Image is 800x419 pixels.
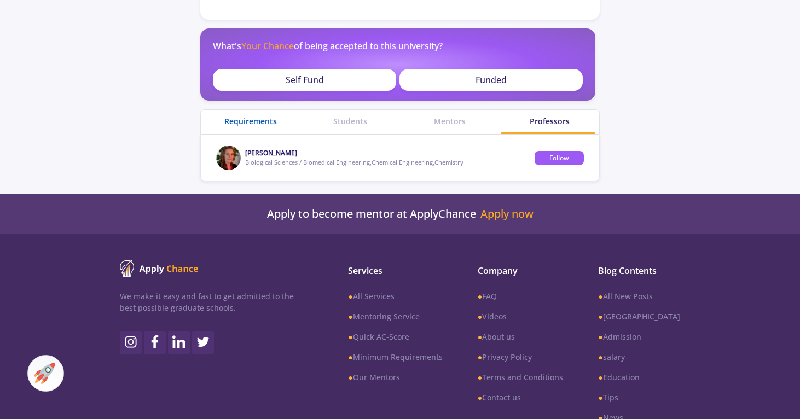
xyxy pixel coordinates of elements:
[478,291,482,301] b: ●
[476,73,507,86] p: Funded
[478,331,482,342] b: ●
[478,311,563,322] a: ●Videos
[286,73,324,86] p: Self Fund
[478,351,563,363] a: ●Privacy Policy
[598,331,602,342] b: ●
[348,264,442,277] span: Services
[300,115,400,127] a: Students
[598,291,602,301] b: ●
[34,363,55,384] img: ac-market
[478,372,482,382] b: ●
[348,372,352,382] b: ●
[478,392,563,403] a: ●Contact us
[120,260,199,277] img: ApplyChance logo
[598,290,680,302] a: ●All New Posts
[348,311,352,322] b: ●
[216,146,241,170] img: Corinne A Hoesliavatar
[598,352,602,362] b: ●
[348,352,352,362] b: ●
[478,264,563,277] span: Company
[348,351,442,363] a: ●Minimum Requirements
[348,331,352,342] b: ●
[400,115,500,127] a: Mentors
[478,331,563,342] a: ●About us
[598,372,602,382] b: ●
[598,392,680,403] a: ●Tips
[598,311,602,322] b: ●
[598,264,680,277] span: Blog Contents
[478,311,482,322] b: ●
[348,331,442,342] a: ●Quick AC-Score
[348,291,352,301] b: ●
[120,290,294,313] p: We make it easy and fast to get admitted to the best possible graduate schools.
[598,392,602,403] b: ●
[480,207,534,220] a: Apply now
[598,351,680,363] a: ●salary
[535,151,584,165] button: Follow
[348,311,442,322] a: ●Mentoring Service
[598,311,680,322] a: ●[GEOGRAPHIC_DATA]
[478,371,563,383] a: ●Terms and Conditions
[241,40,294,52] span: Your Chance
[598,331,680,342] a: ●Admission
[478,352,482,362] b: ●
[348,371,442,383] a: ●Our Mentors
[213,39,443,53] p: What's of being accepted to this university?
[500,115,599,127] a: Professors
[245,148,297,158] a: [PERSON_NAME]
[348,290,442,302] a: ●All Services
[201,115,300,127] a: Requirements
[478,290,563,302] a: ●FAQ
[245,158,463,167] div: Biological Sciences / Biomedical Engineering,Chemical Engineering,Chemistry
[598,371,680,383] a: ●Education
[478,392,482,403] b: ●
